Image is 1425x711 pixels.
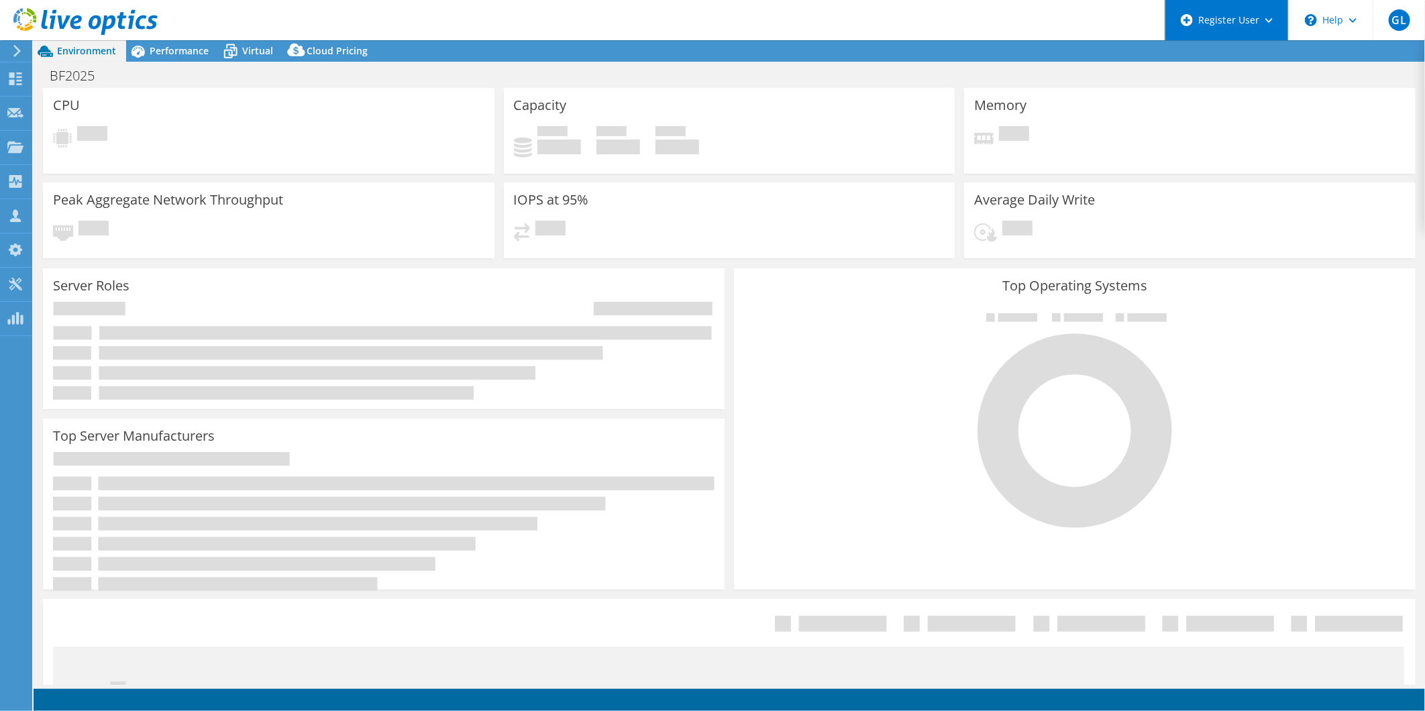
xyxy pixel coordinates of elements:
h1: BF2025 [44,68,115,83]
h3: IOPS at 95% [514,193,589,207]
h4: 0 GiB [596,140,640,154]
span: Pending [78,221,109,239]
span: Pending [77,126,107,144]
h3: Memory [974,98,1026,113]
h4: 0 GiB [537,140,581,154]
h4: 0 GiB [655,140,699,154]
span: Environment [57,44,116,57]
span: Pending [999,126,1029,144]
h3: Server Roles [53,278,129,293]
h3: Top Server Manufacturers [53,429,215,443]
span: Used [537,126,568,140]
h3: Capacity [514,98,567,113]
span: GL [1389,9,1410,31]
span: Free [596,126,627,140]
span: Virtual [242,44,273,57]
span: Pending [1002,221,1033,239]
h3: CPU [53,98,80,113]
span: Cloud Pricing [307,44,368,57]
h3: Average Daily Write [974,193,1095,207]
h3: Top Operating Systems [744,278,1406,293]
svg: \n [1305,14,1317,26]
span: Pending [535,221,566,239]
h3: Peak Aggregate Network Throughput [53,193,283,207]
span: Total [655,126,686,140]
span: Performance [150,44,209,57]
